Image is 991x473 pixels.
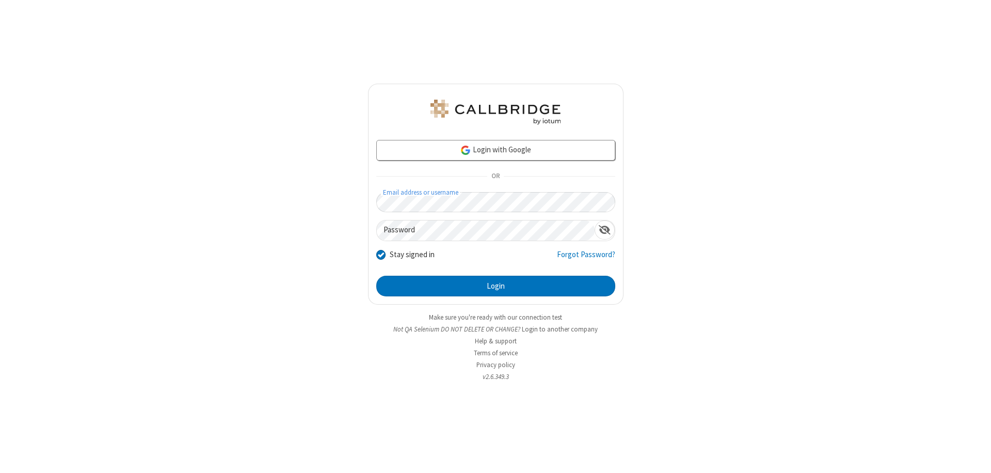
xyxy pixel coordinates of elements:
li: Not QA Selenium DO NOT DELETE OR CHANGE? [368,324,624,334]
div: Show password [595,220,615,240]
a: Forgot Password? [557,249,615,269]
a: Login with Google [376,140,615,161]
button: Login to another company [522,324,598,334]
input: Password [377,220,595,241]
a: Help & support [475,337,517,345]
img: google-icon.png [460,145,471,156]
span: OR [487,169,504,184]
a: Privacy policy [476,360,515,369]
a: Make sure you're ready with our connection test [429,313,562,322]
button: Login [376,276,615,296]
input: Email address or username [376,192,615,212]
a: Terms of service [474,349,518,357]
label: Stay signed in [390,249,435,261]
li: v2.6.349.3 [368,372,624,382]
img: QA Selenium DO NOT DELETE OR CHANGE [428,100,563,124]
